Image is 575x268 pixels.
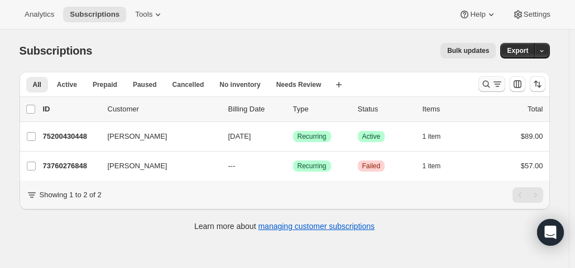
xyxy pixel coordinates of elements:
p: Customer [108,104,219,115]
span: Tools [135,10,152,19]
span: Subscriptions [20,45,93,57]
p: Total [528,104,543,115]
span: Active [57,80,77,89]
a: managing customer subscriptions [258,222,375,231]
span: Bulk updates [447,46,489,55]
span: Settings [524,10,550,19]
span: $57.00 [521,162,543,170]
span: Failed [362,162,381,170]
span: Paused [133,80,157,89]
span: No inventory [219,80,260,89]
span: 1 item [423,132,441,141]
span: Recurring [298,132,327,141]
button: Create new view [330,77,348,92]
button: Tools [128,7,170,22]
span: [PERSON_NAME] [108,131,167,142]
div: Items [423,104,478,115]
span: 1 item [423,162,441,170]
span: All [33,80,41,89]
span: Analytics [25,10,54,19]
span: $89.00 [521,132,543,140]
p: Showing 1 to 2 of 2 [40,189,102,201]
button: [PERSON_NAME] [101,128,213,145]
div: Type [293,104,349,115]
button: Customize table column order and visibility [510,76,525,92]
span: Subscriptions [70,10,119,19]
span: [DATE] [228,132,251,140]
span: Help [470,10,485,19]
button: Search and filter results [478,76,505,92]
p: Learn more about [194,221,375,232]
span: [PERSON_NAME] [108,160,167,172]
button: Analytics [18,7,61,22]
button: Settings [506,7,557,22]
nav: Pagination [512,187,543,203]
button: 1 item [423,158,453,174]
p: 75200430448 [43,131,99,142]
p: Status [358,104,414,115]
span: Cancelled [172,80,204,89]
button: Export [500,43,535,59]
span: --- [228,162,236,170]
div: 75200430448[PERSON_NAME][DATE]SuccessRecurringSuccessActive1 item$89.00 [43,129,543,144]
span: Export [507,46,528,55]
p: 73760276848 [43,160,99,172]
p: Billing Date [228,104,284,115]
button: Subscriptions [63,7,126,22]
p: ID [43,104,99,115]
button: Bulk updates [440,43,496,59]
div: Open Intercom Messenger [537,219,564,246]
span: Recurring [298,162,327,170]
button: 1 item [423,129,453,144]
button: [PERSON_NAME] [101,157,213,175]
span: Prepaid [93,80,117,89]
button: Sort the results [530,76,545,92]
div: IDCustomerBilling DateTypeStatusItemsTotal [43,104,543,115]
div: 73760276848[PERSON_NAME]---SuccessRecurringCriticalFailed1 item$57.00 [43,158,543,174]
button: Help [452,7,503,22]
span: Needs Review [276,80,322,89]
span: Active [362,132,381,141]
